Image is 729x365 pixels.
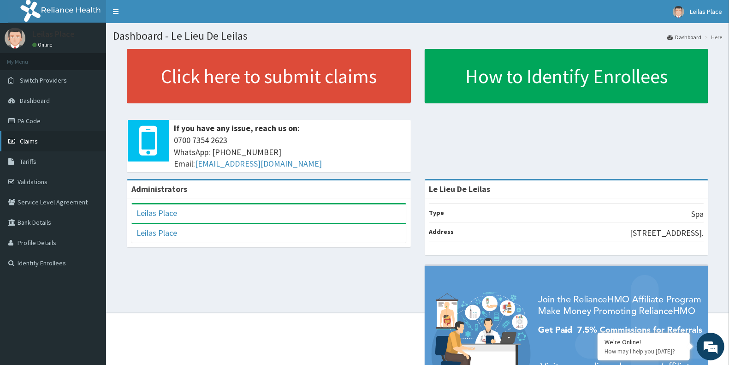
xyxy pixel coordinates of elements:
li: Here [702,33,722,41]
span: Claims [20,137,38,145]
b: Type [429,209,445,217]
img: User Image [5,28,25,48]
b: Address [429,227,454,236]
img: User Image [673,6,684,18]
h1: Dashboard - Le Lieu De Leilas [113,30,722,42]
p: Leilas Place [32,30,75,38]
span: 0700 7354 2623 WhatsApp: [PHONE_NUMBER] Email: [174,134,406,170]
a: Dashboard [667,33,701,41]
a: Click here to submit claims [127,49,411,103]
a: Leilas Place [136,208,177,218]
div: We're Online! [605,338,683,346]
span: Dashboard [20,96,50,105]
span: Leilas Place [690,7,722,16]
span: Switch Providers [20,76,67,84]
p: How may I help you today? [605,347,683,355]
p: Spa [691,208,704,220]
a: How to Identify Enrollees [425,49,709,103]
b: Administrators [131,184,187,194]
span: Tariffs [20,157,36,166]
a: Leilas Place [136,227,177,238]
strong: Le Lieu De Leilas [429,184,491,194]
a: [EMAIL_ADDRESS][DOMAIN_NAME] [195,158,322,169]
a: Online [32,42,54,48]
p: [STREET_ADDRESS]. [630,227,704,239]
b: If you have any issue, reach us on: [174,123,300,133]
